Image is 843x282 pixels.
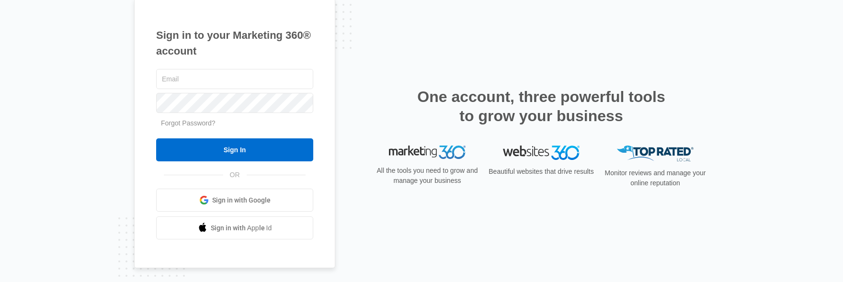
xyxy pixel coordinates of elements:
span: Sign in with Google [212,195,271,205]
img: Marketing 360 [389,146,466,159]
a: Forgot Password? [161,119,216,127]
span: OR [223,170,247,180]
img: Websites 360 [503,146,580,159]
p: All the tools you need to grow and manage your business [374,166,481,186]
span: Sign in with Apple Id [211,223,272,233]
h1: Sign in to your Marketing 360® account [156,27,313,59]
input: Sign In [156,138,313,161]
p: Beautiful websites that drive results [488,167,595,177]
p: Monitor reviews and manage your online reputation [602,168,709,188]
a: Sign in with Apple Id [156,216,313,239]
a: Sign in with Google [156,189,313,212]
img: Top Rated Local [617,146,694,161]
input: Email [156,69,313,89]
h2: One account, three powerful tools to grow your business [414,87,668,125]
